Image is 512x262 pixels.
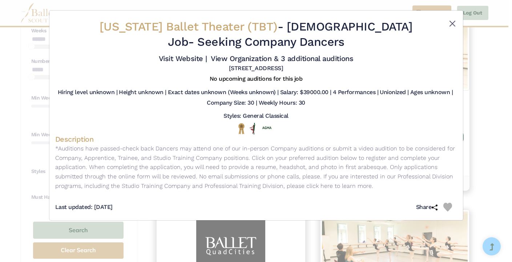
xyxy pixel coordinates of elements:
[410,89,453,96] h5: Ages unknown |
[210,75,303,83] h5: No upcoming auditions for this job
[237,123,246,134] img: National
[259,99,305,107] h5: Weekly Hours: 30
[443,203,452,211] img: Heart
[448,19,457,28] button: Close
[168,89,279,96] h5: Exact dates unknown (Weeks unknown) |
[211,54,353,63] a: View Organization & 3 additional auditions
[100,20,278,33] span: [US_STATE] Ballet Theater (TBT)
[55,203,113,211] h5: Last updated: [DATE]
[159,54,207,63] a: Visit Website |
[207,99,257,107] h5: Company Size: 30 |
[119,89,166,96] h5: Height unknown |
[223,112,289,120] h5: Styles: General Classical
[89,19,424,49] h2: - - Seeking Company Dancers
[229,65,283,72] h5: [STREET_ADDRESS]
[416,203,443,211] h5: Share
[280,89,331,96] h5: Salary: $39000.00 |
[168,20,413,49] span: [DEMOGRAPHIC_DATA] Job
[262,126,271,130] img: Union
[58,89,117,96] h5: Hiring level unknown |
[333,89,378,96] h5: 4 Performances |
[55,134,457,144] h4: Description
[250,123,255,134] img: All
[380,89,409,96] h5: Unionized |
[55,144,457,190] p: *Auditions have passed-check back Dancers may attend one of our in-person Company auditions or su...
